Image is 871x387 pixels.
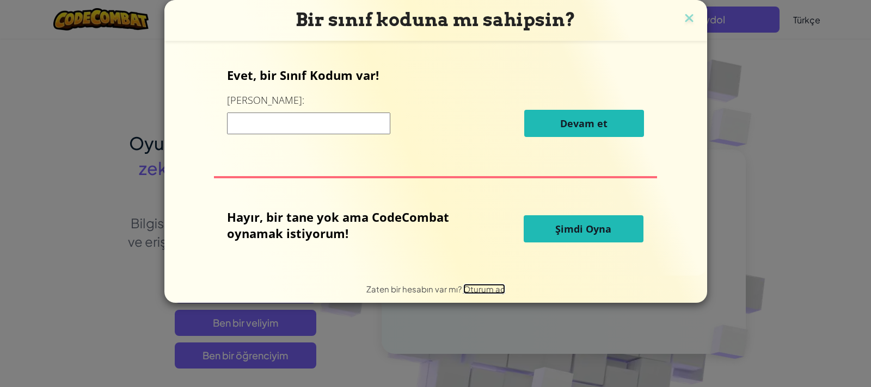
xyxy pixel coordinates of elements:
span: Bir sınıf koduna mı sahipsin? [296,9,575,30]
p: Evet, bir Sınıf Kodum var! [227,67,644,83]
a: Oturum aç [463,284,505,294]
p: Hayır, bir tane yok ama CodeCombat oynamak istiyorum! [227,209,469,241]
span: Şimdi Oyna [555,222,611,235]
span: Devam et [560,117,608,130]
img: close icon [682,11,696,27]
label: [PERSON_NAME]: [227,93,304,107]
span: Zaten bir hesabın var mı? [366,284,463,294]
button: Devam et [524,110,644,137]
button: Şimdi Oyna [524,215,643,242]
